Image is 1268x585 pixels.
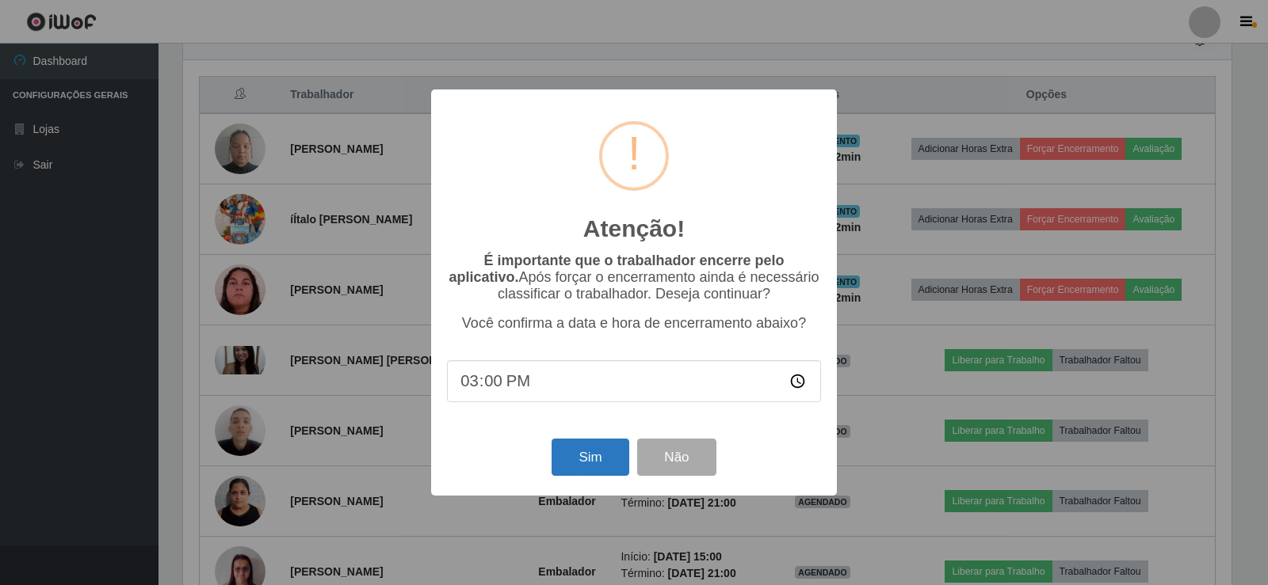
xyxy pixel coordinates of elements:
p: Você confirma a data e hora de encerramento abaixo? [447,315,821,332]
p: Após forçar o encerramento ainda é necessário classificar o trabalhador. Deseja continuar? [447,253,821,302]
button: Não [637,439,716,476]
button: Sim [552,439,628,476]
b: É importante que o trabalhador encerre pelo aplicativo. [449,253,784,285]
h2: Atenção! [583,215,685,243]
